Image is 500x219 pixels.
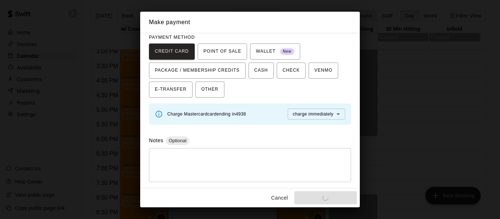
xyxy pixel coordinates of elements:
button: CREDIT CARD [149,44,195,60]
button: E-TRANSFER [149,82,193,98]
span: POINT OF SALE [204,46,241,57]
button: CHECK [277,63,306,79]
button: PACKAGE / MEMBERSHIP CREDITS [149,63,246,79]
span: PAYMENT METHOD [149,35,195,40]
button: POINT OF SALE [198,44,247,60]
button: VENMO [309,63,338,79]
span: New [280,47,294,57]
span: CASH [254,65,268,76]
span: PACKAGE / MEMBERSHIP CREDITS [155,65,240,76]
span: E-TRANSFER [155,84,187,95]
h2: Make payment [140,12,360,33]
label: Notes [149,137,163,143]
button: CASH [249,63,274,79]
button: Cancel [268,191,291,205]
button: OTHER [195,82,224,98]
span: CHECK [283,65,300,76]
span: VENMO [314,65,332,76]
span: CREDIT CARD [155,46,189,57]
span: Charge Mastercard card ending in 4938 [167,112,246,117]
span: Optional [166,138,189,143]
button: WALLET New [250,44,300,60]
span: WALLET [256,46,294,57]
span: OTHER [201,84,219,95]
span: charge immediately [293,112,333,117]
